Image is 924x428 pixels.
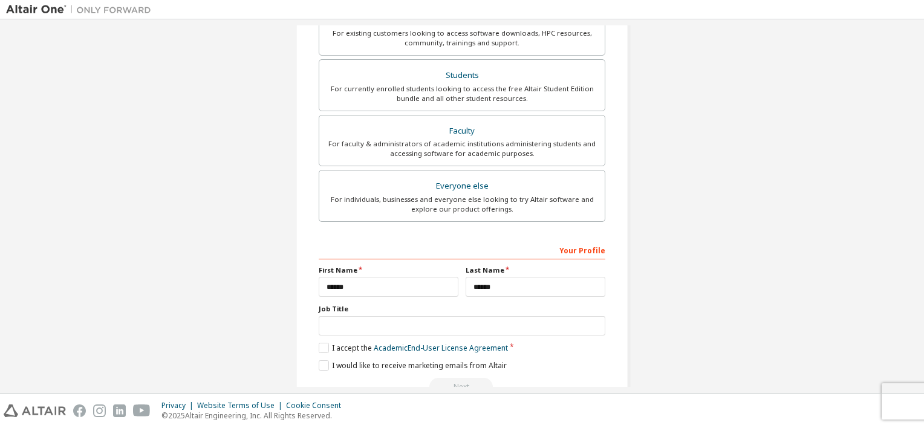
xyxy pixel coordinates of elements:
[133,404,151,417] img: youtube.svg
[161,410,348,421] p: © 2025 Altair Engineering, Inc. All Rights Reserved.
[4,404,66,417] img: altair_logo.svg
[93,404,106,417] img: instagram.svg
[319,304,605,314] label: Job Title
[327,84,597,103] div: For currently enrolled students looking to access the free Altair Student Edition bundle and all ...
[466,265,605,275] label: Last Name
[327,28,597,48] div: For existing customers looking to access software downloads, HPC resources, community, trainings ...
[327,67,597,84] div: Students
[6,4,157,16] img: Altair One
[327,195,597,214] div: For individuals, businesses and everyone else looking to try Altair software and explore our prod...
[327,178,597,195] div: Everyone else
[286,401,348,410] div: Cookie Consent
[327,139,597,158] div: For faculty & administrators of academic institutions administering students and accessing softwa...
[319,240,605,259] div: Your Profile
[73,404,86,417] img: facebook.svg
[161,401,197,410] div: Privacy
[327,123,597,140] div: Faculty
[374,343,508,353] a: Academic End-User License Agreement
[319,360,507,371] label: I would like to receive marketing emails from Altair
[319,378,605,396] div: Read and acccept EULA to continue
[319,343,508,353] label: I accept the
[319,265,458,275] label: First Name
[197,401,286,410] div: Website Terms of Use
[113,404,126,417] img: linkedin.svg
